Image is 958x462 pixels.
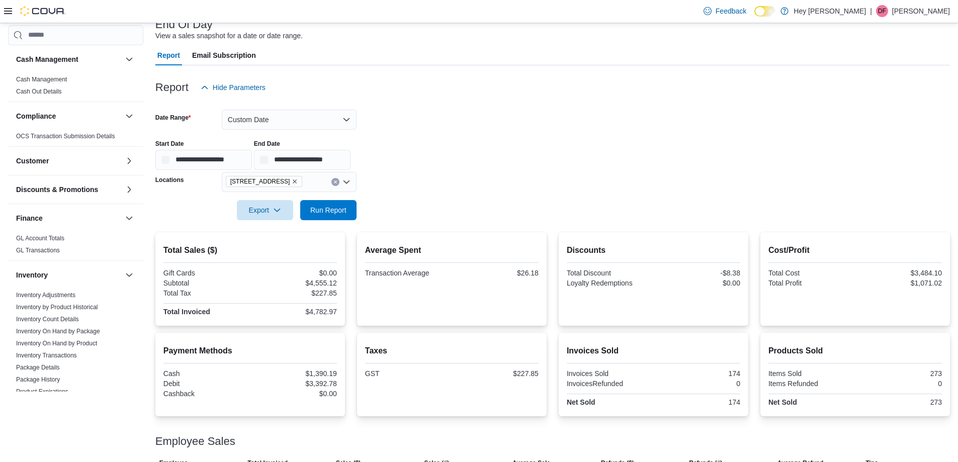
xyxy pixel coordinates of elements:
div: Dawna Fuller [876,5,888,17]
div: Cash [163,369,248,378]
span: 15820 Stony Plain Road [226,176,303,187]
div: InvoicesRefunded [567,380,652,388]
a: Cash Out Details [16,88,62,95]
button: Run Report [300,200,357,220]
label: Date Range [155,114,191,122]
div: Total Profit [768,279,853,287]
div: $0.00 [252,390,337,398]
div: $1,390.19 [252,369,337,378]
span: DF [878,5,886,17]
input: Press the down key to open a popover containing a calendar. [254,150,351,170]
a: Inventory by Product Historical [16,304,98,311]
h3: Inventory [16,270,48,280]
a: Inventory Adjustments [16,292,75,299]
h3: Employee Sales [155,435,235,447]
button: Hide Parameters [197,77,270,98]
span: GL Transactions [16,246,60,254]
label: Locations [155,176,184,184]
strong: Net Sold [768,398,797,406]
span: GL Account Totals [16,234,64,242]
button: Export [237,200,293,220]
div: Gift Cards [163,269,248,277]
a: Inventory Count Details [16,316,79,323]
div: $3,484.10 [857,269,942,277]
div: Total Discount [567,269,652,277]
div: 273 [857,369,942,378]
h3: End Of Day [155,19,213,31]
div: 0 [655,380,740,388]
div: -$8.38 [655,269,740,277]
div: Invoices Sold [567,369,652,378]
h3: Customer [16,156,49,166]
h2: Average Spent [365,244,539,256]
span: Inventory On Hand by Product [16,339,97,347]
div: GST [365,369,450,378]
span: Inventory Transactions [16,351,77,359]
h2: Total Sales ($) [163,244,337,256]
div: Compliance [8,130,143,146]
strong: Net Sold [567,398,595,406]
div: $227.85 [252,289,337,297]
div: $4,555.12 [252,279,337,287]
span: Export [243,200,287,220]
p: Hey [PERSON_NAME] [794,5,866,17]
p: | [870,5,872,17]
span: Product Expirations [16,388,68,396]
div: Loyalty Redemptions [567,279,652,287]
div: $1,071.02 [857,279,942,287]
span: Feedback [716,6,746,16]
h3: Finance [16,213,43,223]
button: Cash Management [123,53,135,65]
h2: Invoices Sold [567,345,740,357]
div: 174 [655,369,740,378]
button: Open list of options [342,178,351,186]
button: Discounts & Promotions [16,184,121,195]
span: Inventory On Hand by Package [16,327,100,335]
div: Items Sold [768,369,853,378]
p: [PERSON_NAME] [892,5,950,17]
button: Compliance [16,111,121,121]
div: 273 [857,398,942,406]
div: 174 [655,398,740,406]
strong: Total Invoiced [163,308,210,316]
h2: Discounts [567,244,740,256]
span: Hide Parameters [213,82,266,93]
h3: Cash Management [16,54,78,64]
a: Package History [16,376,60,383]
button: Customer [16,156,121,166]
span: Inventory Count Details [16,315,79,323]
div: 0 [857,380,942,388]
button: Inventory [123,269,135,281]
button: Customer [123,155,135,167]
div: Debit [163,380,248,388]
a: Inventory Transactions [16,352,77,359]
div: Cash Management [8,73,143,102]
div: $3,392.78 [252,380,337,388]
input: Dark Mode [754,6,775,17]
button: Finance [123,212,135,224]
label: End Date [254,140,280,148]
div: $4,782.97 [252,308,337,316]
h2: Products Sold [768,345,942,357]
a: Package Details [16,364,60,371]
a: Inventory On Hand by Package [16,328,100,335]
button: Remove 15820 Stony Plain Road from selection in this group [292,178,298,184]
h3: Compliance [16,111,56,121]
label: Start Date [155,140,184,148]
div: View a sales snapshot for a date or date range. [155,31,303,41]
h2: Payment Methods [163,345,337,357]
span: Cash Out Details [16,87,62,96]
h3: Report [155,81,189,94]
a: Feedback [700,1,750,21]
span: Package Details [16,363,60,372]
img: Cova [20,6,65,16]
h3: Discounts & Promotions [16,184,98,195]
button: Custom Date [222,110,357,130]
button: Clear input [331,178,339,186]
span: OCS Transaction Submission Details [16,132,115,140]
div: Subtotal [163,279,248,287]
a: OCS Transaction Submission Details [16,133,115,140]
div: $0.00 [655,279,740,287]
span: Cash Management [16,75,67,83]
